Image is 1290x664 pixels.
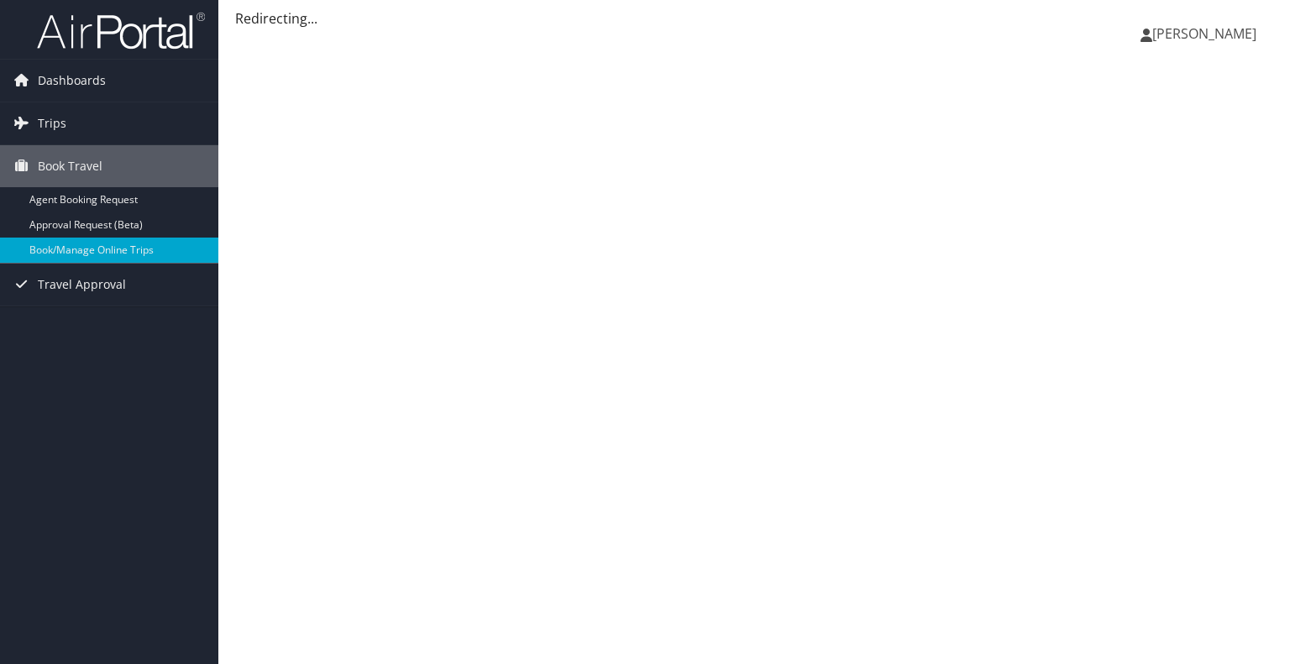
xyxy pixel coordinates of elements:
div: Redirecting... [235,8,1273,29]
span: Book Travel [38,145,102,187]
span: Trips [38,102,66,144]
span: [PERSON_NAME] [1152,24,1256,43]
span: Dashboards [38,60,106,102]
img: airportal-logo.png [37,11,205,50]
span: Travel Approval [38,264,126,306]
a: [PERSON_NAME] [1141,8,1273,59]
